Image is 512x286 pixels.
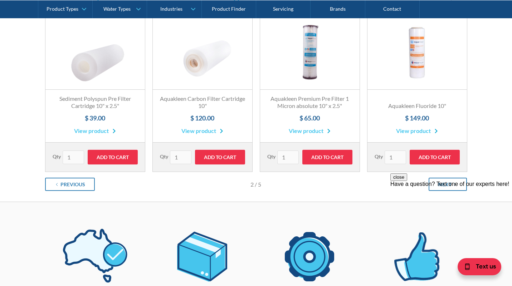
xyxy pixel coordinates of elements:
[375,153,383,160] label: Qty
[375,113,460,123] h4: $ 149.00
[181,127,223,135] a: View product
[47,6,78,12] div: Product Types
[160,6,182,12] div: Industries
[53,153,61,160] label: Qty
[302,150,352,164] input: Add to Cart
[160,113,245,123] h4: $ 120.00
[396,127,438,135] a: View product
[53,113,138,123] h4: $ 39.00
[53,95,138,110] h3: Sediment Polyspun Pre Filter Cartridge 10" x 2.5"
[440,250,512,286] iframe: podium webchat widget bubble
[74,127,116,135] a: View product
[45,172,467,191] div: List
[88,150,138,164] input: Add to Cart
[160,95,245,110] h3: Aquakleen Carbon Filter Cartridge 10"
[60,181,85,188] div: Previous
[187,180,325,189] div: Page 2 of 5
[160,153,168,160] label: Qty
[410,150,460,164] input: Add to Cart
[267,153,275,160] label: Qty
[267,95,352,110] h3: Aquakleen Premium Pre Filter 1 Micron absolute 10" x 2.5"
[45,178,95,191] a: Previous Page
[103,6,131,12] div: Water Types
[390,173,512,259] iframe: podium webchat widget prompt
[267,113,352,123] h4: $ 65.00
[375,102,460,110] h3: Aquakleen Fluoride 10"
[289,127,331,135] a: View product
[195,150,245,164] input: Add to Cart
